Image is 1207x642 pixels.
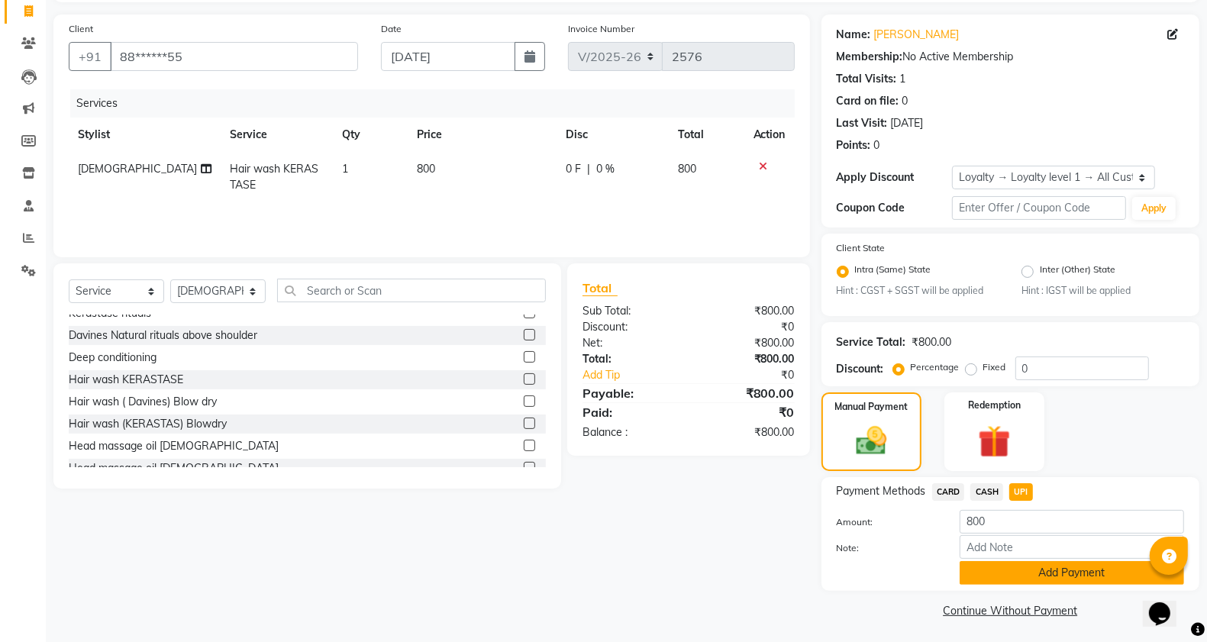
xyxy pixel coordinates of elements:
div: Service Total: [837,334,906,350]
div: 0 [874,137,880,153]
div: Hair wash ( Davines) Blow dry [69,394,217,410]
th: Service [221,118,333,152]
div: Head massage oil [DEMOGRAPHIC_DATA] [69,460,279,476]
div: ₹0 [689,319,806,335]
div: Hair wash KERASTASE [69,372,183,388]
div: ₹800.00 [689,351,806,367]
div: 0 [902,93,908,109]
span: 0 F [566,161,581,177]
th: Price [408,118,557,152]
span: [DEMOGRAPHIC_DATA] [78,162,197,176]
small: Hint : IGST will be applied [1021,284,1184,298]
input: Search by Name/Mobile/Email/Code [110,42,358,71]
a: Continue Without Payment [825,603,1196,619]
div: ₹0 [689,403,806,421]
div: Head massage oil [DEMOGRAPHIC_DATA] [69,438,279,454]
label: Fixed [983,360,1006,374]
div: Points: [837,137,871,153]
div: Balance : [571,424,689,440]
div: ₹800.00 [689,335,806,351]
input: Add Note [960,535,1184,559]
label: Invoice Number [568,22,634,36]
button: Apply [1132,197,1176,220]
div: Davines Natural rituals above shoulder [69,327,257,344]
span: CARD [932,483,965,501]
div: 1 [900,71,906,87]
span: 800 [418,162,436,176]
div: Membership: [837,49,903,65]
label: Manual Payment [834,400,908,414]
div: Hair wash (KERASTAS) Blowdry [69,416,227,432]
div: Net: [571,335,689,351]
small: Hint : CGST + SGST will be applied [837,284,999,298]
div: Sub Total: [571,303,689,319]
label: Percentage [911,360,960,374]
div: Total Visits: [837,71,897,87]
label: Amount: [825,515,949,529]
span: UPI [1009,483,1033,501]
span: 0 % [596,161,615,177]
span: CASH [970,483,1003,501]
div: Last Visit: [837,115,888,131]
span: Payment Methods [837,483,926,499]
iframe: chat widget [1143,581,1192,627]
label: Client [69,22,93,36]
div: Services [70,89,806,118]
div: Discount: [837,361,884,377]
div: ₹800.00 [689,384,806,402]
img: _gift.svg [968,421,1020,461]
span: 800 [678,162,696,176]
div: Deep conditioning [69,350,157,366]
label: Client State [837,241,886,255]
span: Hair wash KERASTASE [230,162,318,192]
label: Redemption [968,398,1021,412]
div: Name: [837,27,871,43]
div: [DATE] [891,115,924,131]
div: No Active Membership [837,49,1184,65]
label: Intra (Same) State [855,263,931,281]
span: | [587,161,590,177]
img: _cash.svg [847,423,896,458]
div: Card on file: [837,93,899,109]
label: Inter (Other) State [1040,263,1115,281]
div: ₹800.00 [689,424,806,440]
input: Amount [960,510,1184,534]
span: Total [583,280,618,296]
th: Disc [557,118,669,152]
div: Apply Discount [837,169,953,186]
label: Note: [825,541,949,555]
div: Paid: [571,403,689,421]
button: Add Payment [960,561,1184,585]
div: ₹800.00 [912,334,952,350]
a: [PERSON_NAME] [874,27,960,43]
th: Total [669,118,744,152]
input: Enter Offer / Coupon Code [952,196,1126,220]
div: ₹800.00 [689,303,806,319]
input: Search or Scan [277,279,546,302]
div: Discount: [571,319,689,335]
th: Action [744,118,795,152]
div: Coupon Code [837,200,953,216]
a: Add Tip [571,367,708,383]
div: Payable: [571,384,689,402]
th: Qty [333,118,408,152]
div: ₹0 [708,367,806,383]
button: +91 [69,42,111,71]
label: Date [381,22,402,36]
div: Total: [571,351,689,367]
span: 1 [342,162,348,176]
th: Stylist [69,118,221,152]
